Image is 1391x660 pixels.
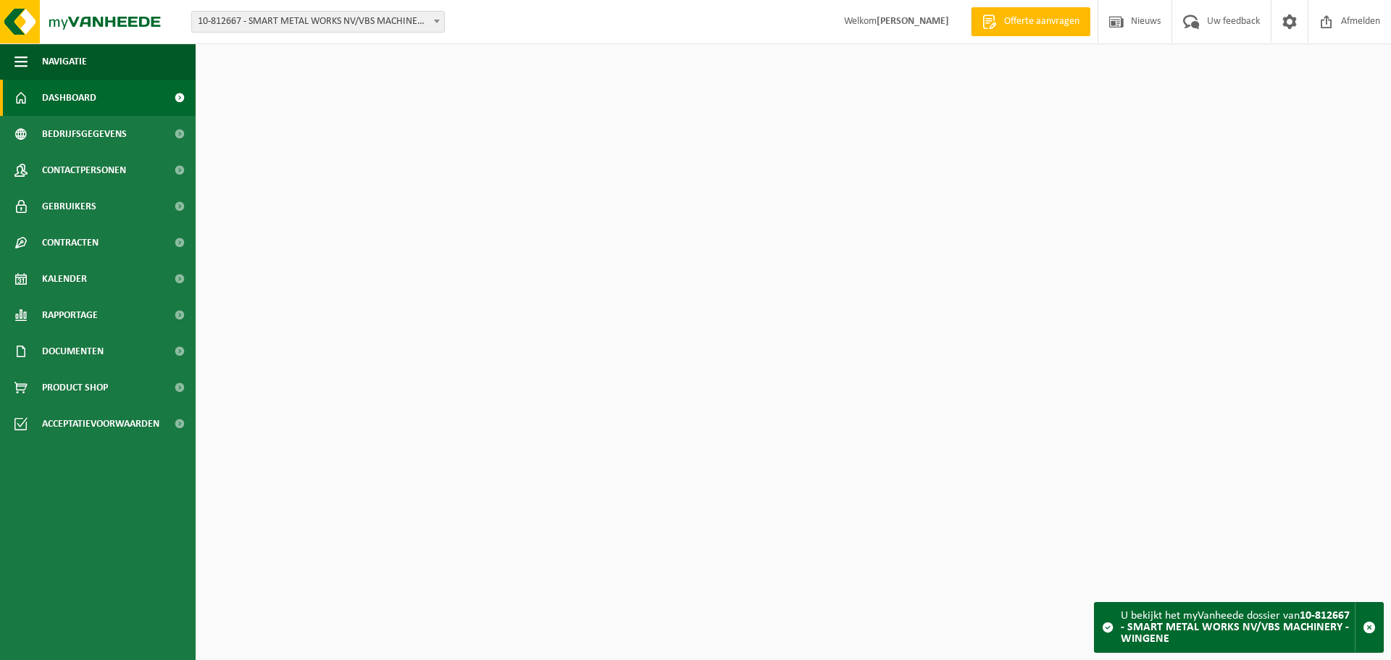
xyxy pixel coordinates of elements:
span: Contactpersonen [42,152,126,188]
span: Dashboard [42,80,96,116]
span: Acceptatievoorwaarden [42,406,159,442]
span: 10-812667 - SMART METAL WORKS NV/VBS MACHINERY - WINGENE [192,12,444,32]
span: Bedrijfsgegevens [42,116,127,152]
span: Gebruikers [42,188,96,225]
span: Contracten [42,225,99,261]
span: Offerte aanvragen [1001,14,1083,29]
span: 10-812667 - SMART METAL WORKS NV/VBS MACHINERY - WINGENE [191,11,445,33]
div: U bekijkt het myVanheede dossier van [1121,603,1355,652]
span: Product Shop [42,369,108,406]
span: Kalender [42,261,87,297]
span: Rapportage [42,297,98,333]
span: Documenten [42,333,104,369]
strong: [PERSON_NAME] [877,16,949,27]
span: Navigatie [42,43,87,80]
strong: 10-812667 - SMART METAL WORKS NV/VBS MACHINERY - WINGENE [1121,610,1350,645]
a: Offerte aanvragen [971,7,1090,36]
